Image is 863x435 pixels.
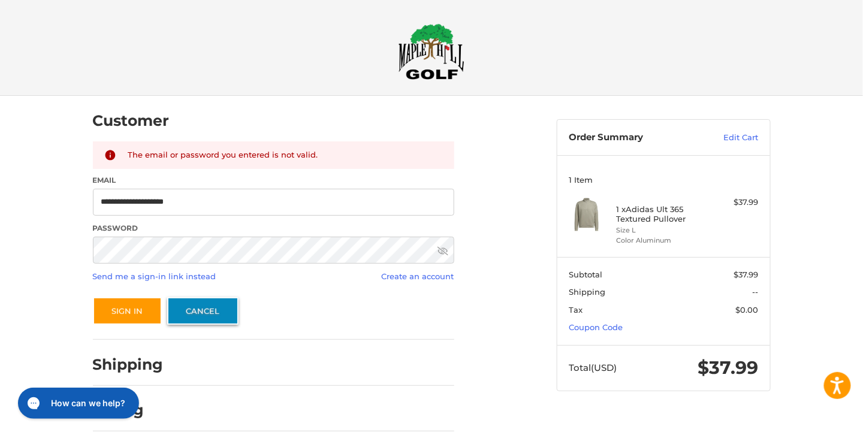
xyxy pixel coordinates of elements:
[752,287,758,297] span: --
[569,132,698,144] h3: Order Summary
[711,197,758,209] div: $37.99
[93,111,170,130] h2: Customer
[399,23,464,80] img: Maple Hill Golf
[93,355,164,374] h2: Shipping
[735,305,758,315] span: $0.00
[698,132,758,144] a: Edit Cart
[569,287,605,297] span: Shipping
[382,271,454,281] a: Create an account
[616,204,708,224] h4: 1 x Adidas Ult 365 Textured Pullover
[734,270,758,279] span: $37.99
[93,297,162,325] button: Sign In
[698,357,758,379] span: $37.99
[569,305,583,315] span: Tax
[569,362,617,373] span: Total (USD)
[569,175,758,185] h3: 1 Item
[616,225,708,235] li: Size L
[128,149,443,162] div: The email or password you entered is not valid.
[12,383,143,423] iframe: Gorgias live chat messenger
[93,175,454,186] label: Email
[569,270,602,279] span: Subtotal
[167,297,239,325] a: Cancel
[616,235,708,246] li: Color Aluminum
[569,322,623,332] a: Coupon Code
[93,223,454,234] label: Password
[93,271,216,281] a: Send me a sign-in link instead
